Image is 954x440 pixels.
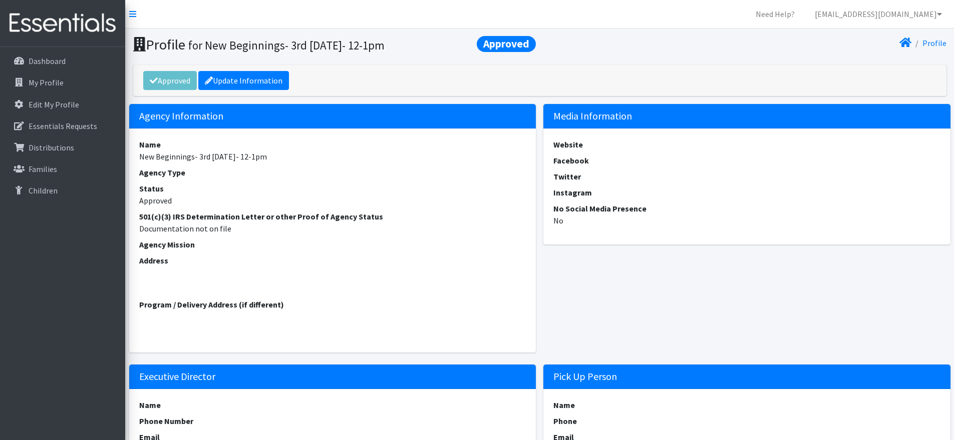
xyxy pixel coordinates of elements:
p: Distributions [29,142,74,152]
dd: No [553,214,940,226]
strong: Program / Delivery Address (if different) [139,299,284,309]
small: for New Beginnings- 3rd [DATE]- 12-1pm [188,38,385,52]
dt: Website [553,138,940,150]
dt: Status [139,182,526,194]
a: My Profile [4,72,121,92]
dt: Name [139,399,526,411]
h1: Profile [133,36,536,53]
h5: Executive Director [129,364,536,389]
dt: 501(c)(3) IRS Determination Letter or other Proof of Agency Status [139,210,526,222]
p: Edit My Profile [29,99,79,109]
h5: Agency Information [129,104,536,128]
strong: Address [139,255,168,265]
p: Children [29,185,58,195]
a: Profile [922,38,946,48]
a: Dashboard [4,51,121,71]
dt: Name [139,138,526,150]
dt: Name [553,399,940,411]
h5: Pick Up Person [543,364,950,389]
a: Need Help? [748,4,803,24]
a: Essentials Requests [4,116,121,136]
a: Update Information [198,71,289,90]
dt: Phone Number [139,415,526,427]
p: Families [29,164,57,174]
dt: Agency Mission [139,238,526,250]
a: Children [4,180,121,200]
dt: Facebook [553,154,940,166]
dd: New Beginnings- 3rd [DATE]- 12-1pm [139,150,526,162]
dd: Approved [139,194,526,206]
p: My Profile [29,77,64,87]
img: HumanEssentials [4,6,121,40]
dt: No Social Media Presence [553,202,940,214]
a: [EMAIL_ADDRESS][DOMAIN_NAME] [807,4,950,24]
a: Distributions [4,137,121,157]
span: Approved [477,36,536,52]
dt: Phone [553,415,940,427]
dt: Twitter [553,170,940,182]
a: Families [4,159,121,179]
p: Dashboard [29,56,66,66]
a: Edit My Profile [4,94,121,114]
h5: Media Information [543,104,950,128]
dt: Agency Type [139,166,526,178]
dt: Instagram [553,186,940,198]
dd: Documentation not on file [139,222,526,234]
p: Essentials Requests [29,121,97,131]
